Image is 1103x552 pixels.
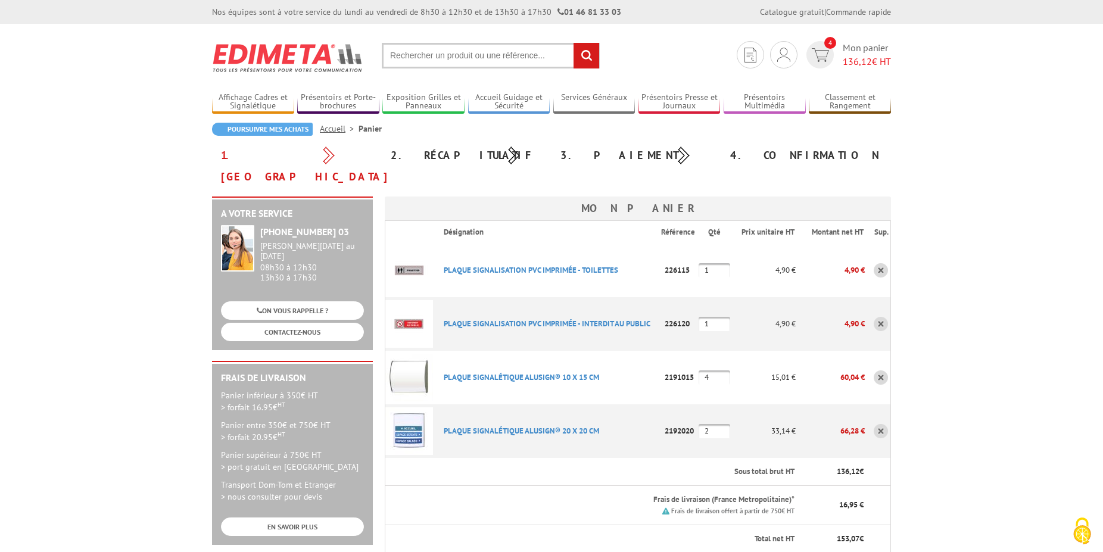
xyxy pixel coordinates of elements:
div: 1. [GEOGRAPHIC_DATA] [212,145,382,188]
a: PLAQUE SIGNALISATION PVC IMPRIMéE - INTERDIT AU PUBLIC [444,319,650,329]
p: 226115 [661,260,698,280]
sup: HT [278,430,285,438]
h2: A votre service [221,208,364,219]
a: CONTACTEZ-NOUS [221,323,364,341]
div: 2. Récapitulatif [382,145,551,166]
p: 60,04 € [796,367,865,388]
th: Sup. [865,221,891,244]
p: € [805,466,864,478]
span: 153,07 [837,534,859,544]
a: Services Généraux [553,92,635,112]
div: [PERSON_NAME][DATE] au [DATE] [260,241,364,261]
img: devis rapide [744,48,756,63]
span: € HT [843,55,891,68]
div: 3. Paiement [551,145,721,166]
input: rechercher [574,43,599,68]
p: Prix unitaire HT [740,227,794,238]
span: 16,95 € [839,500,864,510]
a: Présentoirs Multimédia [724,92,806,112]
div: 08h30 à 12h30 13h30 à 17h30 [260,241,364,282]
small: Frais de livraison offert à partir de 750€ HT [671,507,794,515]
button: Cookies (fenêtre modale) [1061,512,1103,552]
a: Catalogue gratuit [760,7,824,17]
a: ON VOUS RAPPELLE ? [221,301,364,320]
a: PLAQUE SIGNALISATION PVC IMPRIMéE - TOILETTES [444,265,618,275]
strong: [PHONE_NUMBER] 03 [260,226,349,238]
div: | [760,6,891,18]
p: 66,28 € [796,420,865,441]
div: 4. Confirmation [721,145,891,166]
img: picto.png [662,507,669,514]
img: widget-service.jpg [221,225,254,272]
img: PLAQUE SIGNALéTIQUE ALUSIGN® 10 X 15 CM [385,354,433,401]
p: € [805,534,864,545]
th: Qté [699,221,731,244]
a: Exposition Grilles et Panneaux [382,92,465,112]
span: 4 [824,37,836,49]
a: Affichage Cadres et Signalétique [212,92,294,112]
img: PLAQUE SIGNALISATION PVC IMPRIMéE - TOILETTES [385,247,433,294]
img: PLAQUE SIGNALISATION PVC IMPRIMéE - INTERDIT AU PUBLIC [385,300,433,348]
a: Poursuivre mes achats [212,123,313,136]
p: Panier inférieur à 350€ HT [221,389,364,413]
p: Panier entre 350€ et 750€ HT [221,419,364,443]
p: 4,90 € [731,313,796,334]
span: > port gratuit en [GEOGRAPHIC_DATA] [221,461,359,472]
input: Rechercher un produit ou une référence... [382,43,600,68]
a: PLAQUE SIGNALéTIQUE ALUSIGN® 10 X 15 CM [444,372,599,382]
span: > forfait 16.95€ [221,402,285,413]
img: devis rapide [777,48,790,62]
a: Accueil Guidage et Sécurité [468,92,550,112]
sup: HT [278,400,285,408]
p: 2191015 [661,367,698,388]
p: Référence [661,227,697,238]
p: Transport Dom-Tom et Etranger [221,479,364,503]
a: Accueil [320,123,359,134]
a: Présentoirs et Porte-brochures [297,92,379,112]
h3: Mon panier [385,197,891,220]
h2: Frais de Livraison [221,373,364,383]
span: > nous consulter pour devis [221,491,322,502]
img: PLAQUE SIGNALéTIQUE ALUSIGN® 20 X 20 CM [385,407,433,455]
strong: 01 46 81 33 03 [557,7,621,17]
img: Cookies (fenêtre modale) [1067,516,1097,546]
span: 136,12 [837,466,859,476]
a: EN SAVOIR PLUS [221,517,364,536]
p: Total net HT [395,534,794,545]
p: Frais de livraison (France Metropolitaine)* [444,494,795,506]
a: PLAQUE SIGNALéTIQUE ALUSIGN® 20 X 20 CM [444,426,599,436]
li: Panier [359,123,382,135]
p: 226120 [661,313,698,334]
p: 33,14 € [731,420,796,441]
p: 4,90 € [796,313,865,334]
span: > forfait 20.95€ [221,432,285,442]
img: Edimeta [212,36,364,80]
div: Nos équipes sont à votre service du lundi au vendredi de 8h30 à 12h30 et de 13h30 à 17h30 [212,6,621,18]
a: Commande rapide [826,7,891,17]
img: devis rapide [812,48,829,62]
p: Panier supérieur à 750€ HT [221,449,364,473]
a: Classement et Rangement [809,92,891,112]
th: Sous total brut HT [434,458,796,486]
a: Présentoirs Presse et Journaux [638,92,721,112]
span: 136,12 [843,55,872,67]
p: 2192020 [661,420,698,441]
p: Montant net HT [805,227,864,238]
th: Désignation [434,221,662,244]
a: devis rapide 4 Mon panier 136,12€ HT [803,41,891,68]
p: 4,90 € [731,260,796,280]
p: 15,01 € [731,367,796,388]
span: Mon panier [843,41,891,68]
p: 4,90 € [796,260,865,280]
